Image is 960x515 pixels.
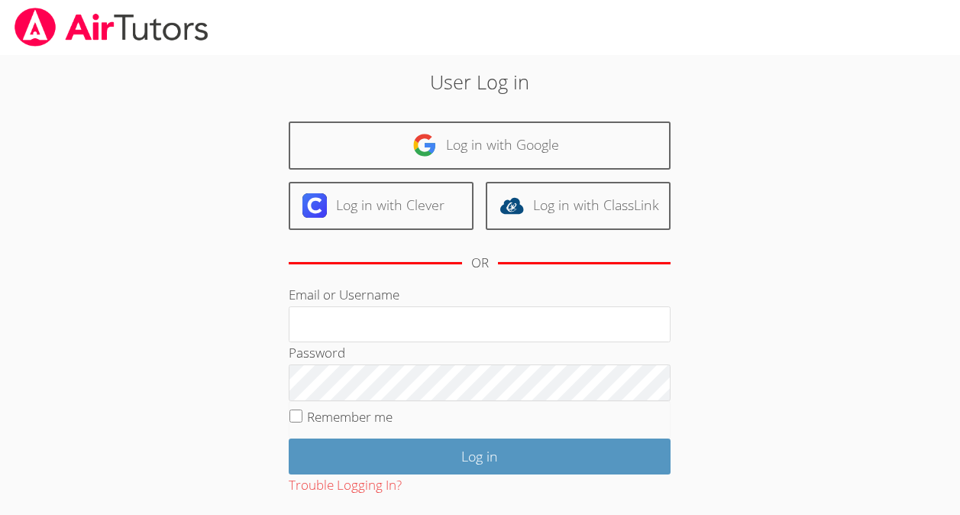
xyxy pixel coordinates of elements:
label: Email or Username [289,286,399,303]
label: Remember me [307,408,393,426]
a: Log in with Clever [289,182,474,230]
img: airtutors_banner-c4298cdbf04f3fff15de1276eac7730deb9818008684d7c2e4769d2f7ddbe033.png [13,8,210,47]
label: Password [289,344,345,361]
img: clever-logo-6eab21bc6e7a338710f1a6ff85c0baf02591cd810cc4098c63d3a4b26e2feb20.svg [302,193,327,218]
input: Log in [289,439,671,475]
img: classlink-logo-d6bb404cc1216ec64c9a2012d9dc4662098be43eaf13dc465df04b49fa7ab582.svg [499,193,524,218]
div: OR [471,252,489,274]
a: Log in with ClassLink [486,182,671,230]
h2: User Log in [221,67,739,96]
a: Log in with Google [289,121,671,170]
img: google-logo-50288ca7cdecda66e5e0955fdab243c47b7ad437acaf1139b6f446037453330a.svg [412,133,437,157]
button: Trouble Logging In? [289,475,402,497]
